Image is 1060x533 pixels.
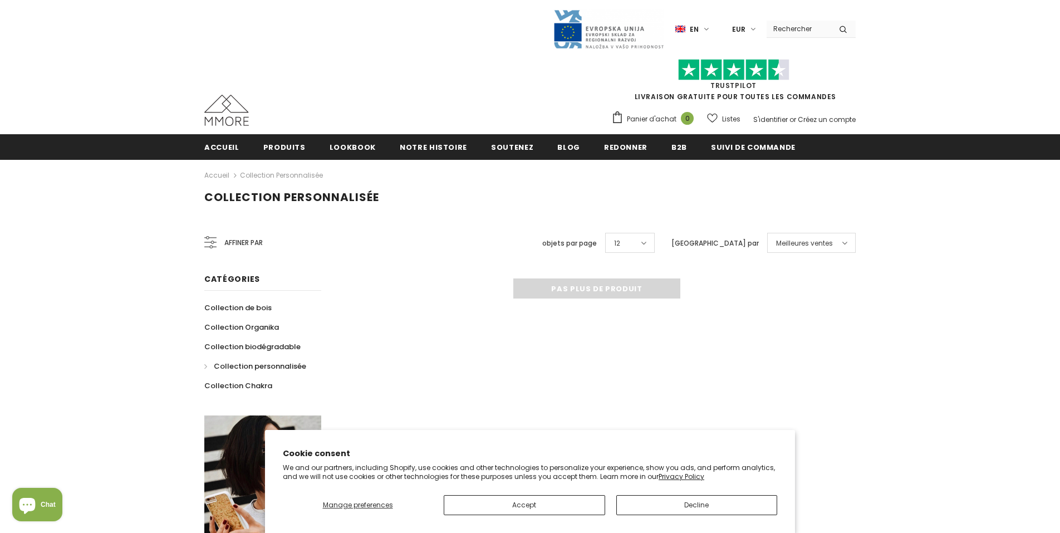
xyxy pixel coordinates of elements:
[204,189,379,205] span: Collection personnalisée
[204,302,272,313] span: Collection de bois
[707,109,740,129] a: Listes
[204,142,239,153] span: Accueil
[678,59,789,81] img: Faites confiance aux étoiles pilotes
[204,380,272,391] span: Collection Chakra
[400,142,467,153] span: Notre histoire
[671,238,759,249] label: [GEOGRAPHIC_DATA] par
[204,298,272,317] a: Collection de bois
[283,448,777,459] h2: Cookie consent
[614,238,620,249] span: 12
[753,115,788,124] a: S'identifier
[557,134,580,159] a: Blog
[710,81,757,90] a: TrustPilot
[330,142,376,153] span: Lookbook
[204,376,272,395] a: Collection Chakra
[330,134,376,159] a: Lookbook
[616,495,778,515] button: Decline
[604,142,647,153] span: Redonner
[722,114,740,125] span: Listes
[204,95,249,126] img: Cas MMORE
[671,134,687,159] a: B2B
[553,24,664,33] a: Javni Razpis
[204,356,306,376] a: Collection personnalisée
[491,134,533,159] a: soutenez
[444,495,605,515] button: Accept
[214,361,306,371] span: Collection personnalisée
[204,273,260,285] span: Catégories
[204,169,229,182] a: Accueil
[9,488,66,524] inbox-online-store-chat: Shopify online store chat
[542,238,597,249] label: objets par page
[789,115,796,124] span: or
[675,25,685,34] img: i-lang-1.png
[776,238,833,249] span: Meilleures ventes
[283,495,433,515] button: Manage preferences
[204,322,279,332] span: Collection Organika
[767,21,831,37] input: Search Site
[263,142,306,153] span: Produits
[611,111,699,128] a: Panier d'achat 0
[611,64,856,101] span: LIVRAISON GRATUITE POUR TOUTES LES COMMANDES
[604,134,647,159] a: Redonner
[204,317,279,337] a: Collection Organika
[659,472,704,481] a: Privacy Policy
[204,134,239,159] a: Accueil
[263,134,306,159] a: Produits
[711,142,796,153] span: Suivi de commande
[681,112,694,125] span: 0
[491,142,533,153] span: soutenez
[557,142,580,153] span: Blog
[553,9,664,50] img: Javni Razpis
[798,115,856,124] a: Créez un compte
[204,337,301,356] a: Collection biodégradable
[627,114,676,125] span: Panier d'achat
[400,134,467,159] a: Notre histoire
[671,142,687,153] span: B2B
[204,341,301,352] span: Collection biodégradable
[323,500,393,510] span: Manage preferences
[240,170,323,180] a: Collection personnalisée
[711,134,796,159] a: Suivi de commande
[224,237,263,249] span: Affiner par
[690,24,699,35] span: en
[283,463,777,481] p: We and our partners, including Shopify, use cookies and other technologies to personalize your ex...
[732,24,745,35] span: EUR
